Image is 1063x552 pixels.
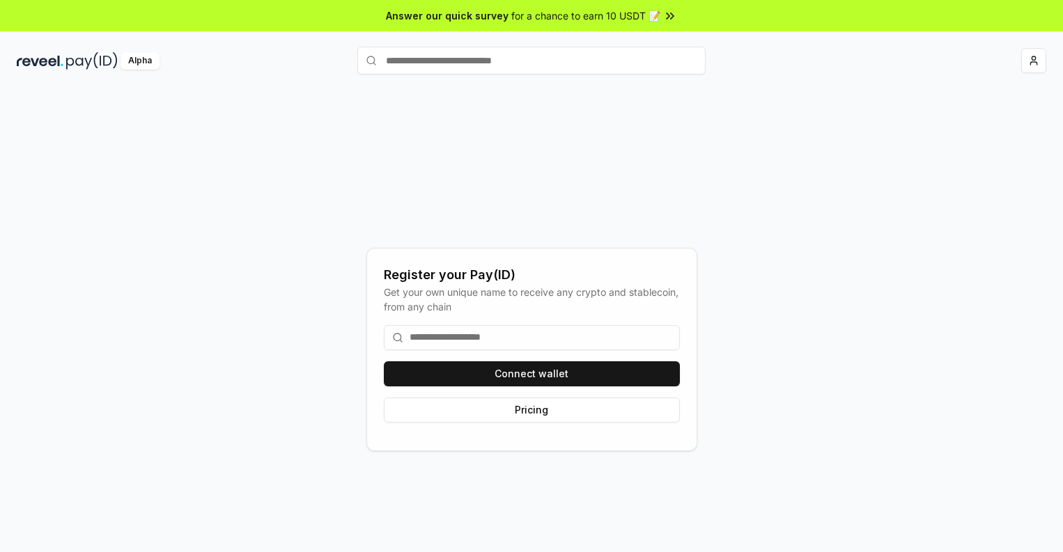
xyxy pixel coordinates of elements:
div: Alpha [121,52,160,70]
img: pay_id [66,52,118,70]
span: for a chance to earn 10 USDT 📝 [511,8,660,23]
button: Connect wallet [384,361,680,386]
img: reveel_dark [17,52,63,70]
button: Pricing [384,397,680,423]
span: Answer our quick survey [386,8,509,23]
div: Get your own unique name to receive any crypto and stablecoin, from any chain [384,285,680,314]
div: Register your Pay(ID) [384,265,680,285]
